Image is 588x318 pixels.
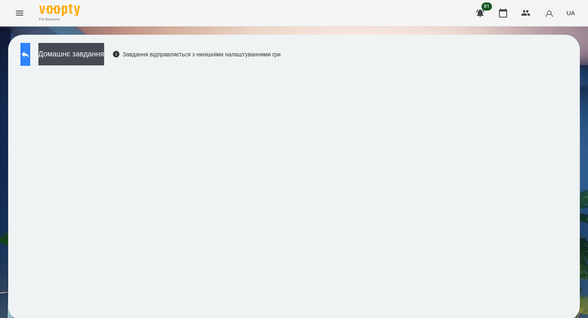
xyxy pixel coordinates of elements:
[112,50,281,58] div: Завдання відправляється з нинішніми налаштуваннями гри
[39,4,80,16] img: Voopty Logo
[566,9,575,17] span: UA
[38,43,104,65] button: Домашнє завдання
[481,2,492,11] span: 81
[10,3,29,23] button: Menu
[563,5,578,20] button: UA
[543,7,555,19] img: avatar_s.png
[39,17,80,22] span: For Business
